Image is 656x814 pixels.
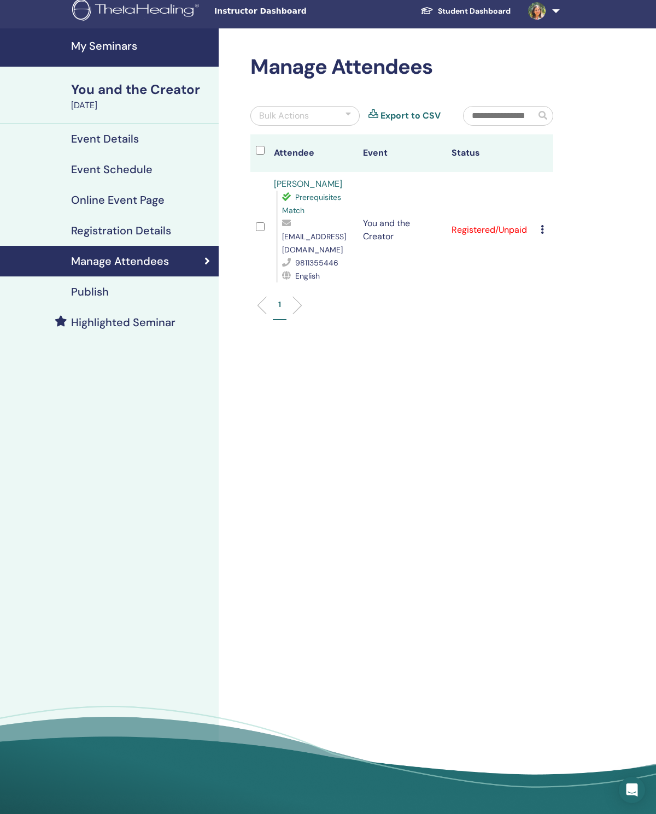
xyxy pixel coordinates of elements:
[274,178,342,190] a: [PERSON_NAME]
[214,5,378,17] span: Instructor Dashboard
[71,80,212,99] div: You and the Creator
[250,55,553,80] h2: Manage Attendees
[71,132,139,145] h4: Event Details
[65,80,219,112] a: You and the Creator[DATE]
[619,777,645,803] div: Open Intercom Messenger
[259,109,309,122] div: Bulk Actions
[412,1,519,21] a: Student Dashboard
[71,285,109,298] h4: Publish
[282,192,341,215] span: Prerequisites Match
[71,163,153,176] h4: Event Schedule
[71,99,212,112] div: [DATE]
[278,299,281,310] p: 1
[420,6,434,15] img: graduation-cap-white.svg
[446,134,535,172] th: Status
[71,224,171,237] h4: Registration Details
[358,134,447,172] th: Event
[71,316,175,329] h4: Highlighted Seminar
[71,193,165,207] h4: Online Event Page
[282,232,346,255] span: [EMAIL_ADDRESS][DOMAIN_NAME]
[268,134,358,172] th: Attendee
[295,271,320,281] span: English
[358,172,447,288] td: You and the Creator
[71,255,169,268] h4: Manage Attendees
[295,258,338,268] span: 9811355446
[528,2,546,20] img: default.jpg
[380,109,441,122] a: Export to CSV
[71,39,212,52] h4: My Seminars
